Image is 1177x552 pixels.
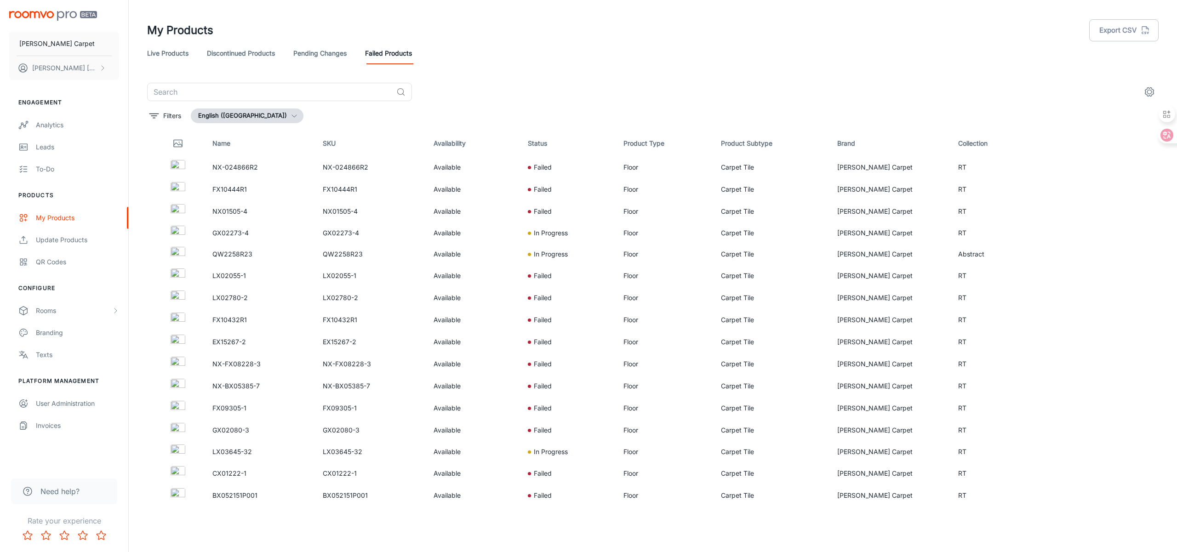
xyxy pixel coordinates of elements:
td: GX02273-4 [315,222,426,244]
th: Brand [830,131,951,156]
td: Floor [616,178,714,200]
td: RT [951,397,1052,419]
td: Carpet Tile [714,200,829,222]
p: Failed [534,271,552,281]
td: LX03645-32 [315,441,426,462]
td: Floor [616,244,714,265]
td: Floor [616,441,714,462]
button: filter [147,108,183,123]
p: Failed [534,403,552,413]
td: RT [951,222,1052,244]
p: NX-024866R2 [212,162,308,172]
p: NX-BX05385-7 [212,381,308,391]
td: Abstract [951,244,1052,265]
td: Floor [616,375,714,397]
p: In Progress [534,228,568,238]
td: RT [951,200,1052,222]
td: Carpet Tile [714,156,829,178]
button: Rate 1 star [18,526,37,545]
button: [PERSON_NAME] Carpet [9,32,119,56]
td: Floor [616,397,714,419]
button: Export CSV [1089,19,1159,41]
p: [PERSON_NAME] Carpet [19,39,95,49]
th: Product Type [616,131,714,156]
p: Failed [534,293,552,303]
td: Carpet Tile [714,178,829,200]
div: Leads [36,142,119,152]
td: Available [426,222,520,244]
td: [PERSON_NAME] Carpet [830,200,951,222]
a: Failed Products [365,42,412,64]
td: LX02055-1 [315,265,426,287]
td: GX02080-3 [315,419,426,441]
button: Rate 4 star [74,526,92,545]
td: [PERSON_NAME] Carpet [830,178,951,200]
td: RT [951,309,1052,331]
td: Floor [616,353,714,375]
td: Carpet Tile [714,506,829,529]
div: Branding [36,328,119,338]
td: Floor [616,309,714,331]
p: Failed [534,468,552,478]
td: Floor [616,287,714,309]
td: Available [426,287,520,309]
div: Rooms [36,306,112,316]
td: [PERSON_NAME] Carpet [830,441,951,462]
button: [PERSON_NAME] [PERSON_NAME] [9,56,119,80]
td: Floor [616,200,714,222]
th: Collection [951,131,1052,156]
td: NX01505-4 [315,200,426,222]
td: Available [426,441,520,462]
p: Rate your experience [7,515,121,526]
td: [PERSON_NAME] Carpet [830,331,951,353]
svg: Thumbnail [172,138,183,149]
td: NX-BX05385-7 [315,375,426,397]
h1: My Products [147,22,213,39]
p: EX15267-2 [212,337,308,347]
td: Floor [616,331,714,353]
p: FX10444R1 [212,184,308,194]
button: Rate 5 star [92,526,110,545]
td: Carpet Tile [714,397,829,419]
div: My Products [36,213,119,223]
p: FX10432R1 [212,315,308,325]
td: RT [951,331,1052,353]
td: Available [426,397,520,419]
p: BX052151P001 [212,490,308,501]
td: Available [426,484,520,506]
a: Live Products [147,42,189,64]
p: In Progress [534,249,568,259]
p: QW2258R23 [212,249,308,259]
td: LX02780-2 [315,287,426,309]
div: QR Codes [36,257,119,267]
a: Discontinued Products [207,42,275,64]
p: Failed [534,381,552,391]
td: [PERSON_NAME] Carpet [830,419,951,441]
p: NX-FX08228-3 [212,359,308,369]
td: NX-024866R2 [315,156,426,178]
td: Available [426,156,520,178]
td: EX15267-2 [315,331,426,353]
td: RT [951,506,1052,529]
td: [PERSON_NAME] Carpet [830,156,951,178]
img: Roomvo PRO Beta [9,11,97,21]
td: RT [951,265,1052,287]
td: RT [951,419,1052,441]
td: Carpet Tile [714,375,829,397]
td: CX01222-1 [315,462,426,484]
td: [PERSON_NAME] Carpet [830,265,951,287]
td: RT [951,462,1052,484]
td: Floor [616,265,714,287]
td: RT [951,353,1052,375]
th: Availability [426,131,520,156]
td: [PERSON_NAME] Carpet [830,309,951,331]
p: Failed [534,490,552,501]
td: Available [426,331,520,353]
p: Failed [534,315,552,325]
span: Need help? [40,486,80,497]
p: CX01222-1 [212,468,308,478]
div: Texts [36,350,119,360]
td: Available [426,353,520,375]
td: [PERSON_NAME] Carpet [830,397,951,419]
td: Available [426,200,520,222]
